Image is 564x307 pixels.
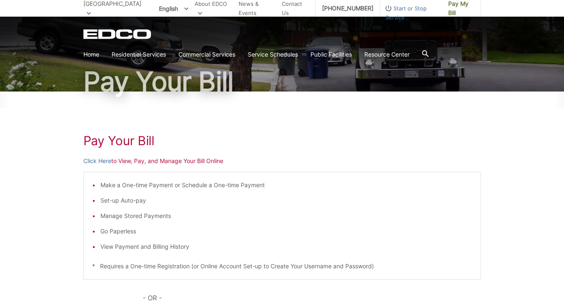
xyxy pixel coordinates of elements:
[112,50,166,59] a: Residential Services
[83,68,481,95] h1: Pay Your Bill
[100,181,472,190] li: Make a One-time Payment or Schedule a One-time Payment
[100,242,472,251] li: View Payment and Billing History
[100,196,472,205] li: Set-up Auto-pay
[364,50,410,59] a: Resource Center
[92,262,472,271] p: * Requires a One-time Registration (or Online Account Set-up to Create Your Username and Password)
[310,50,352,59] a: Public Facilities
[83,50,99,59] a: Home
[100,211,472,220] li: Manage Stored Payments
[83,156,481,166] p: to View, Pay, and Manage Your Bill Online
[100,227,472,236] li: Go Paperless
[153,2,195,15] span: English
[83,156,111,166] a: Click Here
[248,50,298,59] a: Service Schedules
[83,29,152,39] a: EDCD logo. Return to the homepage.
[178,50,235,59] a: Commercial Services
[143,292,481,304] p: - OR -
[83,133,481,148] h1: Pay Your Bill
